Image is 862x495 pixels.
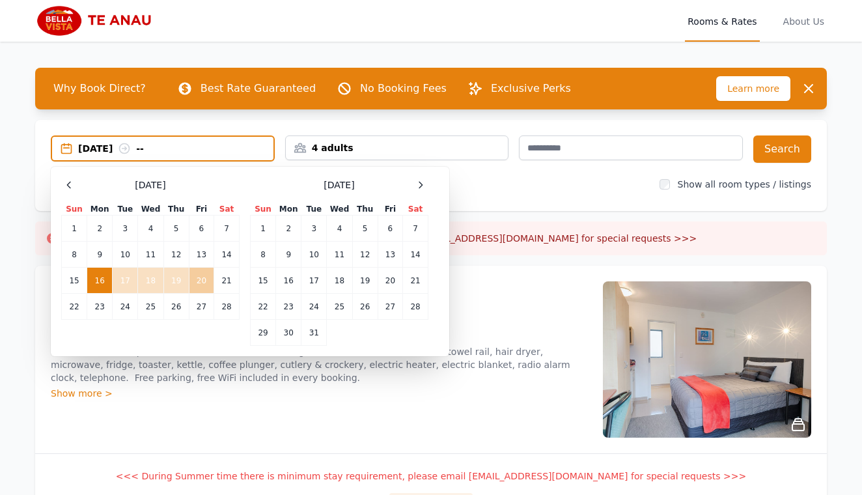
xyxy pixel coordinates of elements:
[276,294,301,320] td: 23
[352,203,378,216] th: Thu
[403,268,428,294] td: 21
[403,216,428,242] td: 7
[138,242,163,268] td: 11
[251,216,276,242] td: 1
[62,216,87,242] td: 1
[138,203,163,216] th: Wed
[113,216,138,242] td: 3
[327,294,352,320] td: 25
[301,242,327,268] td: 10
[62,203,87,216] th: Sun
[189,294,214,320] td: 27
[87,216,113,242] td: 2
[87,242,113,268] td: 9
[51,345,587,384] p: Ground floor and upstairs studios, a Queen bed, writing desk, shower en suite, heated towel rail,...
[201,81,316,96] p: Best Rate Guaranteed
[113,242,138,268] td: 10
[163,216,189,242] td: 5
[378,242,402,268] td: 13
[87,203,113,216] th: Mon
[301,320,327,346] td: 31
[491,81,571,96] p: Exclusive Perks
[163,203,189,216] th: Thu
[301,268,327,294] td: 17
[214,203,240,216] th: Sat
[352,216,378,242] td: 5
[138,268,163,294] td: 18
[327,268,352,294] td: 18
[113,294,138,320] td: 24
[113,268,138,294] td: 17
[214,268,240,294] td: 21
[87,268,113,294] td: 16
[276,268,301,294] td: 16
[327,203,352,216] th: Wed
[301,294,327,320] td: 24
[35,5,161,36] img: Bella Vista Te Anau
[327,216,352,242] td: 4
[163,294,189,320] td: 26
[51,470,811,483] p: <<< During Summer time there is minimum stay requirement, please email [EMAIL_ADDRESS][DOMAIN_NAM...
[214,242,240,268] td: 14
[163,242,189,268] td: 12
[301,216,327,242] td: 3
[189,242,214,268] td: 13
[214,294,240,320] td: 28
[276,242,301,268] td: 9
[276,216,301,242] td: 2
[214,216,240,242] td: 7
[378,203,402,216] th: Fri
[352,242,378,268] td: 12
[163,268,189,294] td: 19
[403,294,428,320] td: 28
[276,203,301,216] th: Mon
[138,294,163,320] td: 25
[324,178,354,191] span: [DATE]
[135,178,165,191] span: [DATE]
[286,141,508,154] div: 4 adults
[251,294,276,320] td: 22
[51,387,587,400] div: Show more >
[378,268,402,294] td: 20
[378,294,402,320] td: 27
[276,320,301,346] td: 30
[251,268,276,294] td: 15
[251,242,276,268] td: 8
[352,268,378,294] td: 19
[87,294,113,320] td: 23
[403,242,428,268] td: 14
[352,294,378,320] td: 26
[251,320,276,346] td: 29
[189,216,214,242] td: 6
[678,179,811,190] label: Show all room types / listings
[62,294,87,320] td: 22
[113,203,138,216] th: Tue
[403,203,428,216] th: Sat
[378,216,402,242] td: 6
[43,76,156,102] span: Why Book Direct?
[716,76,790,101] span: Learn more
[753,135,811,163] button: Search
[138,216,163,242] td: 4
[251,203,276,216] th: Sun
[189,203,214,216] th: Fri
[62,268,87,294] td: 15
[327,242,352,268] td: 11
[360,81,447,96] p: No Booking Fees
[78,142,273,155] div: [DATE] --
[62,242,87,268] td: 8
[189,268,214,294] td: 20
[301,203,327,216] th: Tue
